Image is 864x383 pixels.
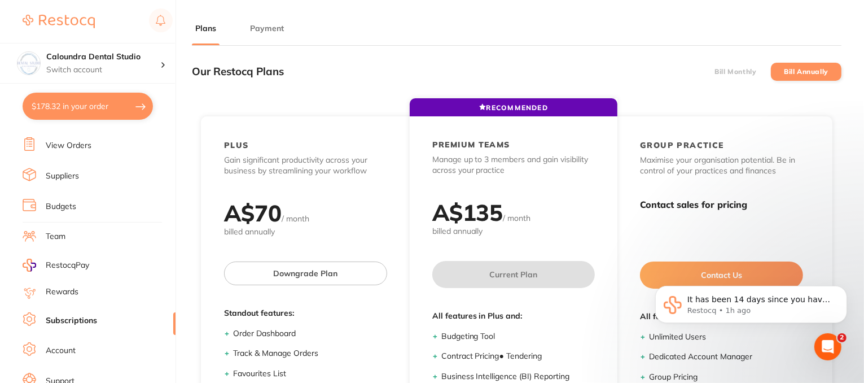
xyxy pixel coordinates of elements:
[23,8,95,34] a: Restocq Logo
[46,140,91,151] a: View Orders
[432,140,510,150] h2: PREMIUM TEAMS
[640,155,803,177] p: Maximise your organisation potential. Be in control of your practices and finances
[649,351,803,363] li: Dedicated Account Manager
[224,227,387,238] span: billed annually
[46,64,160,76] p: Switch account
[192,66,284,78] h3: Our Restocq Plans
[46,315,97,327] a: Subscriptions
[638,262,864,352] iframe: Intercom notifications message
[224,199,282,227] h2: A$ 70
[46,260,89,271] span: RestocqPay
[23,259,89,272] a: RestocqPay
[23,259,36,272] img: RestocqPay
[640,140,724,150] h2: GROUP PRACTICE
[432,261,595,288] button: Current Plan
[224,155,387,177] p: Gain significant productivity across your business by streamlining your workflow
[441,331,595,342] li: Budgeting Tool
[784,68,828,76] label: Bill Annually
[441,371,595,382] li: Business Intelligence (BI) Reporting
[46,171,79,182] a: Suppliers
[814,333,841,360] iframe: Intercom live chat
[233,348,387,359] li: Track & Manage Orders
[233,328,387,340] li: Order Dashboard
[649,372,803,383] li: Group Pricing
[46,286,78,298] a: Rewards
[640,199,803,210] h3: Contact sales for pricing
[479,103,548,112] span: RECOMMENDED
[503,213,531,223] span: / month
[23,93,153,120] button: $178.32 in your order
[432,154,595,176] p: Manage up to 3 members and gain visibility across your practice
[224,308,387,319] span: Standout features:
[46,51,160,63] h4: Caloundra Dental Studio
[46,231,65,242] a: Team
[23,15,95,28] img: Restocq Logo
[837,333,847,342] span: 2
[432,198,503,227] h2: A$ 135
[714,68,756,76] label: Bill Monthly
[46,201,76,212] a: Budgets
[441,351,595,362] li: Contract Pricing ● Tendering
[224,262,387,285] button: Downgrade Plan
[233,368,387,380] li: Favourites List
[432,226,595,237] span: billed annually
[432,311,595,322] span: All features in Plus and:
[192,23,220,34] button: Plans
[17,52,40,75] img: Caloundra Dental Studio
[247,23,287,34] button: Payment
[46,345,76,356] a: Account
[224,140,249,150] h2: PLUS
[282,214,309,224] span: / month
